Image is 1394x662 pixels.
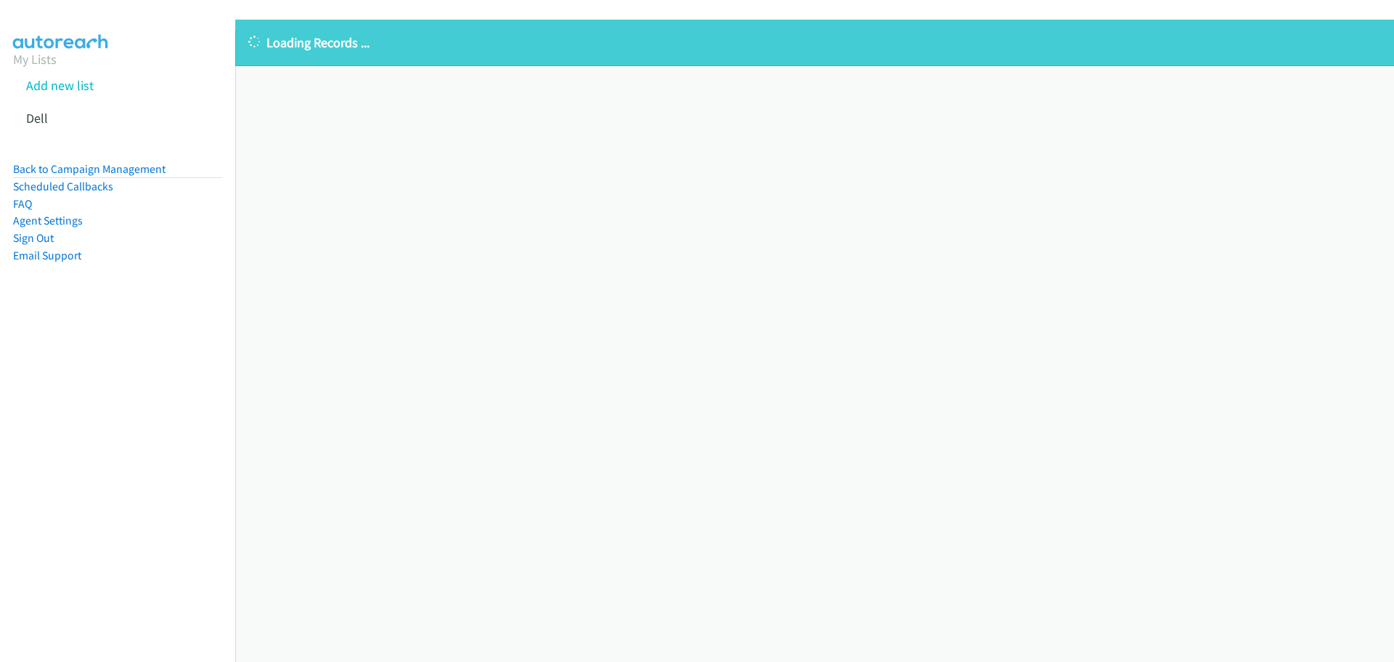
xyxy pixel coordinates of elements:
[26,77,94,94] a: Add new list
[13,51,57,68] a: My Lists
[13,179,113,193] a: Scheduled Callbacks
[13,249,81,262] a: Email Support
[248,33,1381,52] p: Loading Records ...
[13,214,83,227] a: Agent Settings
[13,231,54,245] a: Sign Out
[13,162,166,176] a: Back to Campaign Management
[13,197,32,211] a: FAQ
[26,110,48,126] a: Dell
